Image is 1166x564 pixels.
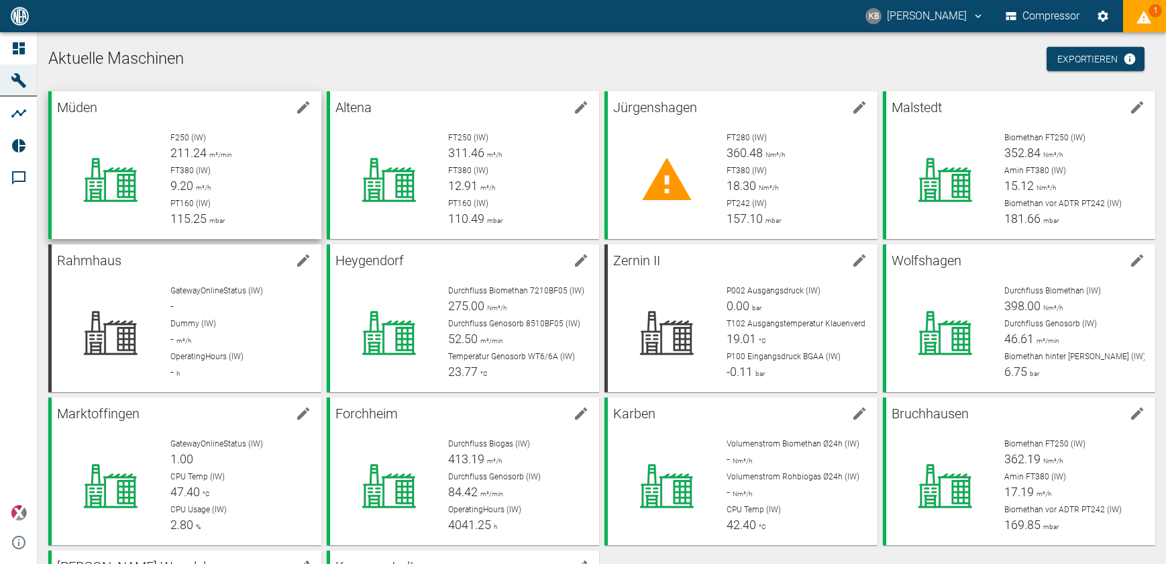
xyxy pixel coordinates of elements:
button: edit machine [290,400,317,427]
span: mbar [1041,523,1059,530]
span: °C [200,490,210,498]
a: Rahmhausedit machineGatewayOnlineStatus (IW)-Dummy (IW)-m³/hOperatingHours (IW)-h [48,244,321,392]
span: -0.11 [727,365,753,379]
button: Compressor [1003,4,1083,28]
span: Nm³/h [1041,304,1063,312]
span: °C [478,370,488,377]
span: Heygendorf [335,252,404,269]
span: 42.40 [727,518,756,532]
span: GatewayOnlineStatus (IW) [170,439,263,449]
span: m³/min [478,337,503,344]
span: 1 [1149,4,1162,17]
a: Müdenedit machineF250 (IW)211.24m³/minFT380 (IW)9.20m³/hPT160 (IW)115.25mbar [48,91,321,239]
a: Altenaedit machineFT250 (IW)311.46m³/hFT380 (IW)12.91m³/hPT160 (IW)110.49mbar [327,91,600,239]
a: Bruchhausenedit machineBiomethan FT250 (IW)362.19Nm³/hAmin FT380 (IW)17.19m³/hBiomethan vor ADTR ... [883,397,1156,545]
span: Nm³/h [1041,151,1063,158]
span: - [727,485,730,499]
span: PT160 (IW) [448,199,488,208]
span: Durchfluss Genosorb (IW) [1004,319,1097,328]
span: bar [1027,370,1039,377]
span: 47.40 [170,485,200,499]
span: 6.75 [1004,365,1027,379]
button: edit machine [846,400,873,427]
span: Durchfluss Genosorb 8510BF05 (IW) [448,319,580,328]
span: m³/h [1034,490,1051,498]
span: FT380 (IW) [727,166,767,175]
span: Biomethan vor ADTR PT242 (IW) [1004,505,1122,514]
span: Nm³/h [484,304,507,312]
span: CPU Temp (IW) [170,472,225,481]
span: 211.24 [170,146,207,160]
a: Zernin IIedit machineP002 Ausgangsdruck (IW)0.00barT102 Ausgangstemperatur Klauenverdichter (IW)1... [604,244,878,392]
span: 9.20 [170,179,193,193]
a: Marktoffingenedit machineGatewayOnlineStatus (IW)1.00CPU Temp (IW)47.40°CCPU Usage (IW)2.80% [48,397,321,545]
span: Jürgenshagen [613,99,697,115]
span: 157.10 [727,211,763,226]
button: Einstellungen [1091,4,1115,28]
button: edit machine [1124,400,1151,427]
span: 46.61 [1004,332,1034,346]
span: PT160 (IW) [170,199,211,208]
span: 360.48 [727,146,763,160]
span: m³/h [174,337,191,344]
span: Amin FT380 (IW) [1004,472,1066,481]
span: Biomethan vor ADTR PT242 (IW) [1004,199,1122,208]
span: Volumenstrom Biomethan Ø24h (IW) [727,439,859,449]
span: m³/h [478,184,495,191]
span: Durchfluss Genosorb (IW) [448,472,541,481]
span: Nm³/h [756,184,778,191]
span: 0.00 [727,299,749,313]
span: 15.12 [1004,179,1034,193]
span: CPU Temp (IW) [727,505,781,514]
span: - [170,365,174,379]
span: Temperatur Genosorb WT6/6A (IW) [448,352,575,361]
button: edit machine [290,247,317,274]
span: FT380 (IW) [170,166,211,175]
span: Marktoffingen [57,406,140,422]
button: edit machine [1124,247,1151,274]
span: h [174,370,180,377]
a: Forchheimedit machineDurchfluss Biogas (IW)413.19m³/hDurchfluss Genosorb (IW)84.42m³/minOperating... [327,397,600,545]
span: 19.01 [727,332,756,346]
button: edit machine [568,400,594,427]
span: m³/min [478,490,503,498]
span: Karben [613,406,655,422]
a: Heygendorfedit machineDurchfluss Biomethan 7210BF05 (IW)275.00Nm³/hDurchfluss Genosorb 8510BF05 (... [327,244,600,392]
span: mbar [1041,217,1059,224]
img: logo [9,7,30,25]
span: FT250 (IW) [448,133,488,142]
span: 181.66 [1004,211,1041,226]
button: edit machine [568,247,594,274]
span: % [193,523,201,530]
span: Altena [335,99,372,115]
span: mbar [484,217,502,224]
span: Müden [57,99,97,115]
span: F250 (IW) [170,133,206,142]
span: 311.46 [448,146,484,160]
span: 362.19 [1004,452,1041,466]
span: 2.80 [170,518,193,532]
span: Malstedt [892,99,942,115]
span: Volumenstrom Rohbiogas Ø24h (IW) [727,472,859,481]
span: P002 Ausgangsdruck (IW) [727,286,820,295]
span: 4041.25 [448,518,491,532]
span: Biomethan FT250 (IW) [1004,439,1085,449]
span: Wolfshagen [892,252,961,269]
span: FT280 (IW) [727,133,767,142]
span: bar [749,304,761,312]
span: Durchfluss Biomethan 7210BF05 (IW) [448,286,584,295]
span: PT242 (IW) [727,199,767,208]
span: m³/min [207,151,232,158]
a: Wolfshagenedit machineDurchfluss Biomethan (IW)398.00Nm³/hDurchfluss Genosorb (IW)46.61m³/minBiom... [883,244,1156,392]
button: edit machine [290,94,317,121]
span: CPU Usage (IW) [170,505,227,514]
span: GatewayOnlineStatus (IW) [170,286,263,295]
span: FT380 (IW) [448,166,488,175]
span: 52.50 [448,332,478,346]
img: Xplore Logo [11,505,27,521]
span: 1.00 [170,452,193,466]
span: 18.30 [727,179,756,193]
span: 352.84 [1004,146,1041,160]
span: - [170,332,174,346]
a: Jürgenshagenedit machineFT280 (IW)360.48Nm³/hFT380 (IW)18.30Nm³/hPT242 (IW)157.10mbar [604,91,878,239]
